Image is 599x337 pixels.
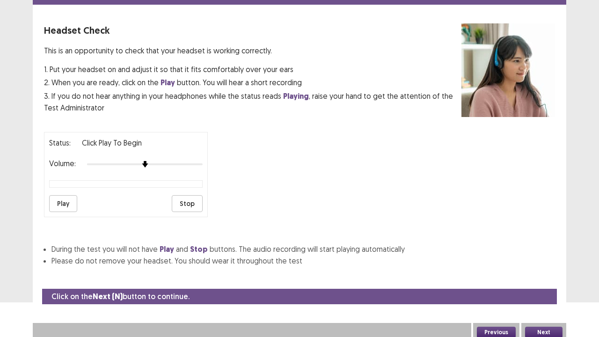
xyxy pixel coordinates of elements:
strong: Next (N) [93,292,123,301]
p: Headset Check [44,23,461,37]
p: 1. Put your headset on and adjust it so that it fits comfortably over your ears [44,64,461,75]
p: 2. When you are ready, click on the button. You will hear a short recording [44,77,461,88]
p: This is an opportunity to check that your headset is working correctly. [44,45,461,56]
p: Click on the button to continue. [51,291,190,302]
p: 3. If you do not hear anything in your headphones while the status reads , raise your hand to get... [44,90,461,113]
p: Status: [49,137,71,148]
li: During the test you will not have and buttons. The audio recording will start playing automatically [51,243,555,255]
img: arrow-thumb [142,161,148,168]
strong: Play [161,78,175,88]
img: headset test [461,23,555,117]
button: Play [49,195,77,212]
strong: Stop [190,244,208,254]
button: Stop [172,195,203,212]
strong: Playing [283,91,309,101]
p: Volume: [49,158,76,169]
p: Click Play to Begin [82,137,142,148]
li: Please do not remove your headset. You should wear it throughout the test [51,255,555,266]
strong: Play [160,244,174,254]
